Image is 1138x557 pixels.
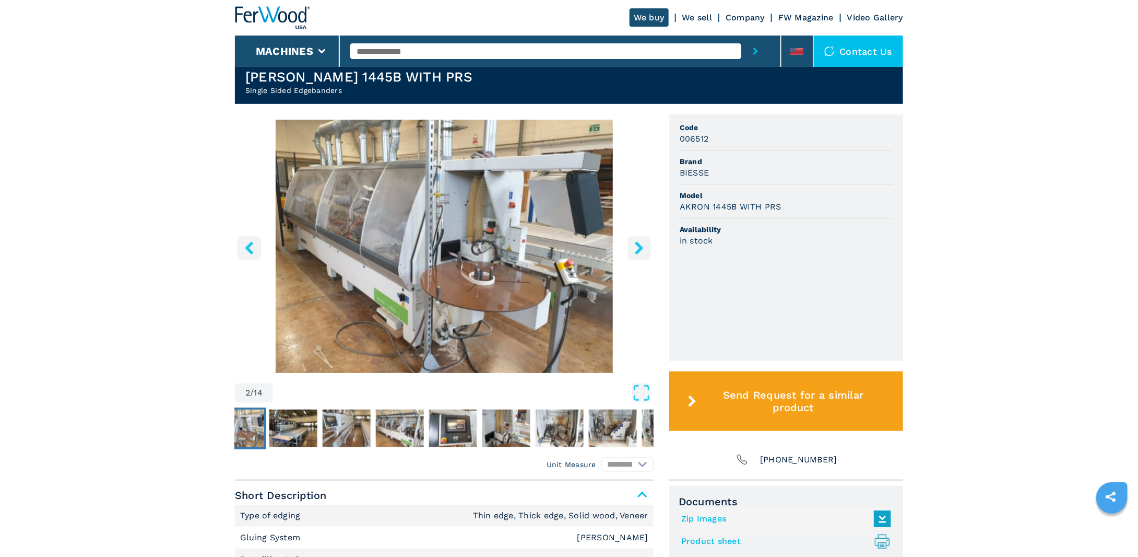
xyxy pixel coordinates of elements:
[235,6,310,29] img: Ferwood
[245,389,250,397] span: 2
[682,13,713,22] a: We sell
[214,408,633,449] nav: Thumbnail Navigation
[630,8,669,27] a: We buy
[245,85,472,96] h2: Single Sided Edgebanders
[250,389,254,397] span: /
[680,167,709,179] h3: BIESSE
[254,389,263,397] span: 14
[680,235,713,247] h3: in stock
[427,408,479,449] button: Go to Slide 6
[214,408,266,449] button: Go to Slide 2
[216,410,264,447] img: 434c1ea2763b713e2fa85fa494893abf
[1098,484,1124,510] a: sharethis
[814,36,904,67] div: Contact us
[577,533,648,542] em: [PERSON_NAME]
[429,410,477,447] img: ffeb4b7f5d170fb82338a7a4e9b0e3cc
[240,510,303,521] p: Type of edging
[680,156,893,167] span: Brand
[536,410,584,447] img: e70f87b140b899ad7a2147fa6f162417
[267,408,319,449] button: Go to Slide 3
[642,410,690,447] img: 817c141653442bd22df8fec8ceab0186
[240,532,303,543] p: Gluing System
[589,410,637,447] img: 45a041197d172478f2577c551aaed379
[760,452,837,467] span: [PHONE_NUMBER]
[778,13,834,22] a: FW Magazine
[680,224,893,235] span: Availability
[681,533,886,550] a: Product sheet
[323,410,371,447] img: 12a892caff9d7e13d4129612ee4561bb
[824,46,835,56] img: Contact us
[534,408,586,449] button: Go to Slide 8
[276,384,651,402] button: Open Fullscreen
[256,45,313,57] button: Machines
[735,452,750,467] img: Phone
[376,410,424,447] img: f916544ff368ec8b8975fef0aea2935c
[681,510,886,528] a: Zip Images
[269,410,317,447] img: 3a31e5a02af31338bdda8595facefe5a
[726,13,765,22] a: Company
[321,408,373,449] button: Go to Slide 4
[235,120,654,373] div: Go to Slide 2
[680,133,709,145] h3: 006512
[245,68,472,85] h1: [PERSON_NAME] 1445B WITH PRS
[587,408,639,449] button: Go to Slide 9
[847,13,903,22] a: Video Gallery
[235,486,654,505] span: Short Description
[741,36,770,67] button: submit-button
[680,122,893,133] span: Code
[680,201,781,213] h3: AKRON 1445B WITH PRS
[701,389,886,414] span: Send Request for a similar product
[235,120,654,373] img: Single Sided Edgebanders BIESSE AKRON 1445B WITH PRS
[669,372,903,431] button: Send Request for a similar product
[374,408,426,449] button: Go to Slide 5
[679,495,894,508] span: Documents
[1094,510,1130,549] iframe: Chat
[640,408,692,449] button: Go to Slide 10
[680,190,893,201] span: Model
[547,459,596,470] em: Unit Measure
[238,236,261,260] button: left-button
[482,410,530,447] img: 5ccfda5ee76bf33f83824839ea8c3905
[627,236,651,260] button: right-button
[473,512,648,520] em: Thin edge, Thick edge, Solid wood, Veneer
[480,408,532,449] button: Go to Slide 7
